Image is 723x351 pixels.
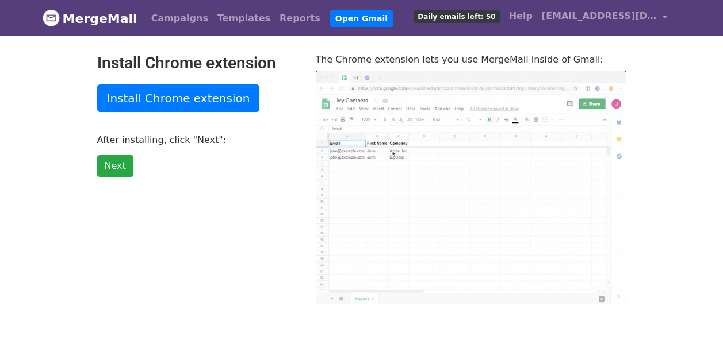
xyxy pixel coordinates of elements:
p: After installing, click "Next": [97,134,299,146]
a: MergeMail [43,6,137,30]
a: Install Chrome extension [97,84,260,112]
p: The Chrome extension lets you use MergeMail inside of Gmail: [316,53,626,65]
img: MergeMail logo [43,9,60,26]
a: [EMAIL_ADDRESS][DOMAIN_NAME] [537,5,672,32]
a: Reports [275,7,325,30]
h2: Install Chrome extension [97,53,299,73]
span: [EMAIL_ADDRESS][DOMAIN_NAME] [542,9,657,23]
a: Daily emails left: 50 [409,5,504,28]
span: Daily emails left: 50 [414,10,499,23]
a: Open Gmail [330,10,393,27]
a: Campaigns [147,7,213,30]
a: Next [97,155,133,177]
a: Help [504,5,537,28]
a: Templates [213,7,275,30]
